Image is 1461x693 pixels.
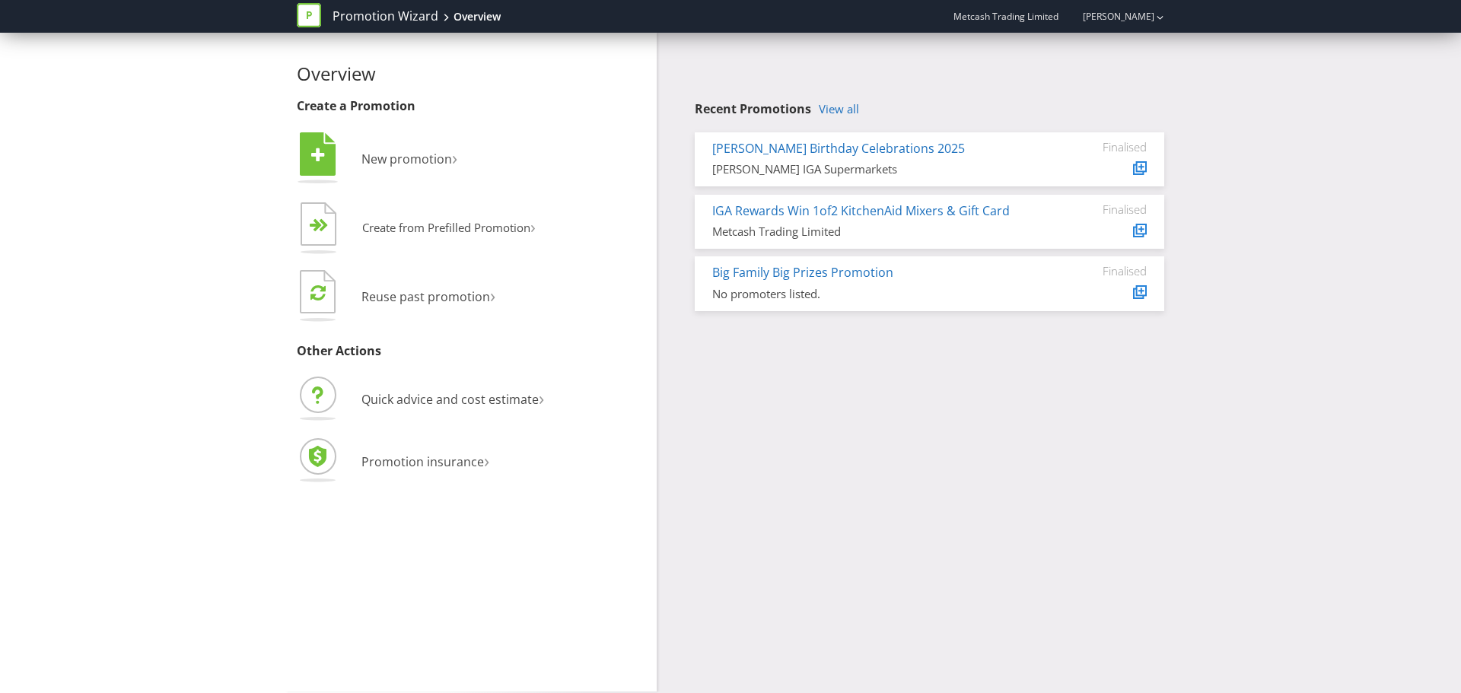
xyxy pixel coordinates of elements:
[819,103,859,116] a: View all
[712,286,1033,302] div: No promoters listed.
[311,147,325,164] tspan: 
[530,215,536,238] span: ›
[1068,10,1154,23] a: [PERSON_NAME]
[319,218,329,233] tspan: 
[361,288,490,305] span: Reuse past promotion
[712,264,893,281] a: Big Family Big Prizes Promotion
[454,9,501,24] div: Overview
[695,100,811,117] span: Recent Promotions
[1055,264,1147,278] div: Finalised
[297,100,645,113] h3: Create a Promotion
[712,140,965,157] a: [PERSON_NAME] Birthday Celebrations 2025
[484,447,489,472] span: ›
[712,161,1033,177] div: [PERSON_NAME] IGA Supermarkets
[712,202,1010,219] a: IGA Rewards Win 1of2 KitchenAid Mixers & Gift Card
[310,284,326,301] tspan: 
[1055,140,1147,154] div: Finalised
[362,220,530,235] span: Create from Prefilled Promotion
[1055,202,1147,216] div: Finalised
[333,8,438,25] a: Promotion Wizard
[297,199,536,259] button: Create from Prefilled Promotion›
[297,64,645,84] h2: Overview
[297,453,489,470] a: Promotion insurance›
[490,282,495,307] span: ›
[361,391,539,408] span: Quick advice and cost estimate
[297,345,645,358] h3: Other Actions
[712,224,1033,240] div: Metcash Trading Limited
[361,151,452,167] span: New promotion
[953,10,1058,23] span: Metcash Trading Limited
[361,453,484,470] span: Promotion insurance
[297,391,544,408] a: Quick advice and cost estimate›
[539,385,544,410] span: ›
[452,145,457,170] span: ›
